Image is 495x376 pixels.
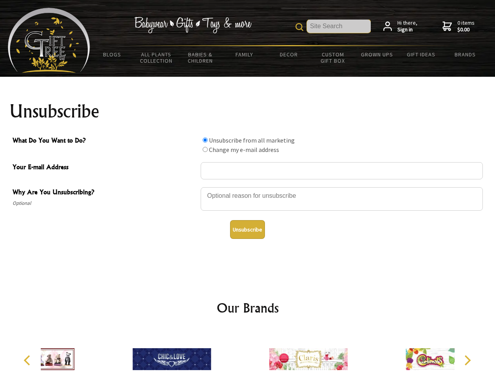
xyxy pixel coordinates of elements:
span: Optional [13,199,197,208]
h1: Unsubscribe [9,102,486,121]
span: Why Are You Unsubscribing? [13,187,197,199]
a: Family [223,46,267,63]
a: Decor [267,46,311,63]
a: Brands [443,46,488,63]
img: Babywear - Gifts - Toys & more [134,17,252,33]
h2: Our Brands [16,298,480,317]
label: Unsubscribe from all marketing [209,136,295,144]
label: Change my e-mail address [209,146,279,154]
button: Next [459,352,476,369]
input: Your E-mail Address [201,162,483,179]
a: 0 items$0.00 [442,20,475,33]
span: 0 items [457,19,475,33]
strong: $0.00 [457,26,475,33]
input: What Do You Want to Do? [203,147,208,152]
a: All Plants Collection [134,46,179,69]
img: product search [296,23,303,31]
a: Gift Ideas [399,46,443,63]
span: What Do You Want to Do? [13,136,197,147]
strong: Sign in [397,26,417,33]
input: What Do You Want to Do? [203,137,208,143]
a: Custom Gift Box [311,46,355,69]
a: Grown Ups [355,46,399,63]
textarea: Why Are You Unsubscribing? [201,187,483,211]
input: Site Search [307,20,371,33]
a: Babies & Children [178,46,223,69]
a: BLOGS [90,46,134,63]
span: Hi there, [397,20,417,33]
button: Unsubscribe [230,220,265,239]
img: Babyware - Gifts - Toys and more... [8,8,90,73]
a: Hi there,Sign in [383,20,417,33]
span: Your E-mail Address [13,162,197,174]
button: Previous [20,352,37,369]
